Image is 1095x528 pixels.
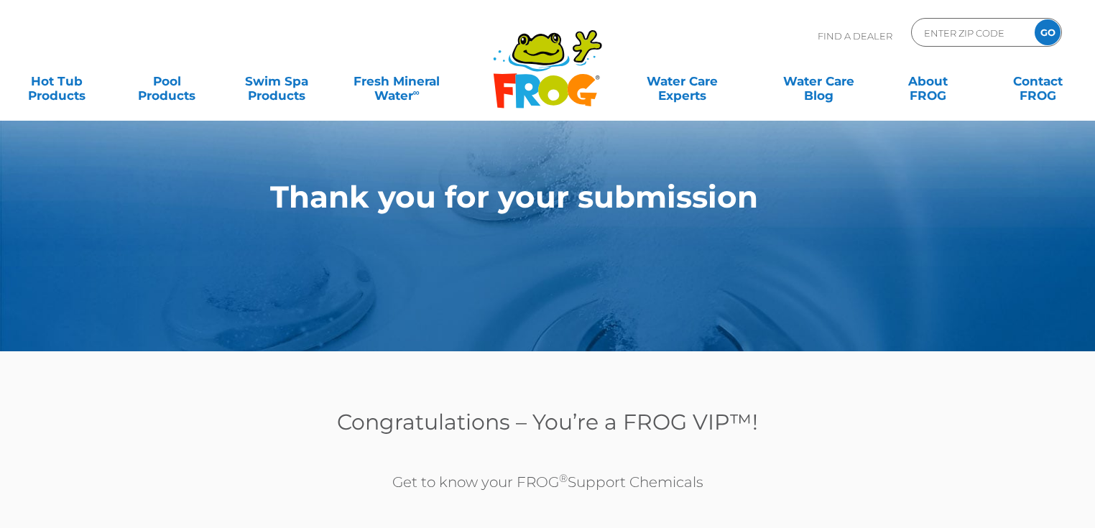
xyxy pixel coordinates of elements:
[234,67,319,96] a: Swim SpaProducts
[413,87,420,98] sup: ∞
[818,18,892,54] p: Find A Dealer
[923,22,1020,43] input: Zip Code Form
[886,67,971,96] a: AboutFROG
[613,67,752,96] a: Water CareExperts
[127,180,901,214] h1: Thank you for your submission
[995,67,1081,96] a: ContactFROG
[776,67,861,96] a: Water CareBlog
[343,67,450,96] a: Fresh MineralWater∞
[559,471,568,485] sup: ®
[1035,19,1061,45] input: GO
[188,471,907,494] p: Get to know your FROG Support Chemicals
[188,410,907,435] h3: Congratulations – You’re a FROG VIP™!
[14,67,100,96] a: Hot TubProducts
[124,67,210,96] a: PoolProducts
